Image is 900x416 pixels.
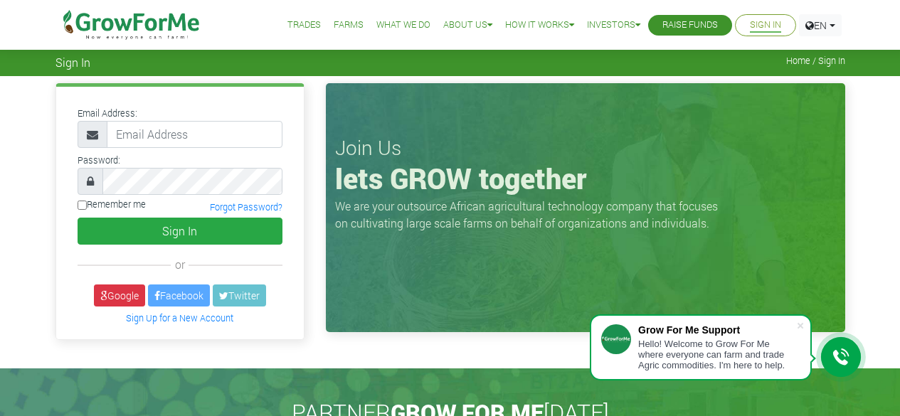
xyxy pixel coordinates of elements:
a: EN [799,14,842,36]
a: Forgot Password? [210,201,282,213]
div: Grow For Me Support [638,324,796,336]
p: We are your outsource African agricultural technology company that focuses on cultivating large s... [335,198,726,232]
h1: lets GROW together [335,161,836,196]
a: Raise Funds [662,18,718,33]
input: Email Address [107,121,282,148]
a: Investors [587,18,640,33]
label: Password: [78,154,120,167]
input: Remember me [78,201,87,210]
label: Remember me [78,198,146,211]
a: Google [94,284,145,306]
span: Home / Sign In [786,55,845,66]
button: Sign In [78,218,282,245]
a: Farms [334,18,364,33]
a: Sign Up for a New Account [126,312,233,324]
a: What We Do [376,18,430,33]
a: Sign In [750,18,781,33]
a: Trades [287,18,321,33]
div: Hello! Welcome to Grow For Me where everyone can farm and trade Agric commodities. I'm here to help. [638,338,796,370]
span: Sign In [55,55,90,69]
div: or [78,256,282,273]
label: Email Address: [78,107,137,120]
a: About Us [443,18,492,33]
a: How it Works [505,18,574,33]
h3: Join Us [335,136,836,160]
